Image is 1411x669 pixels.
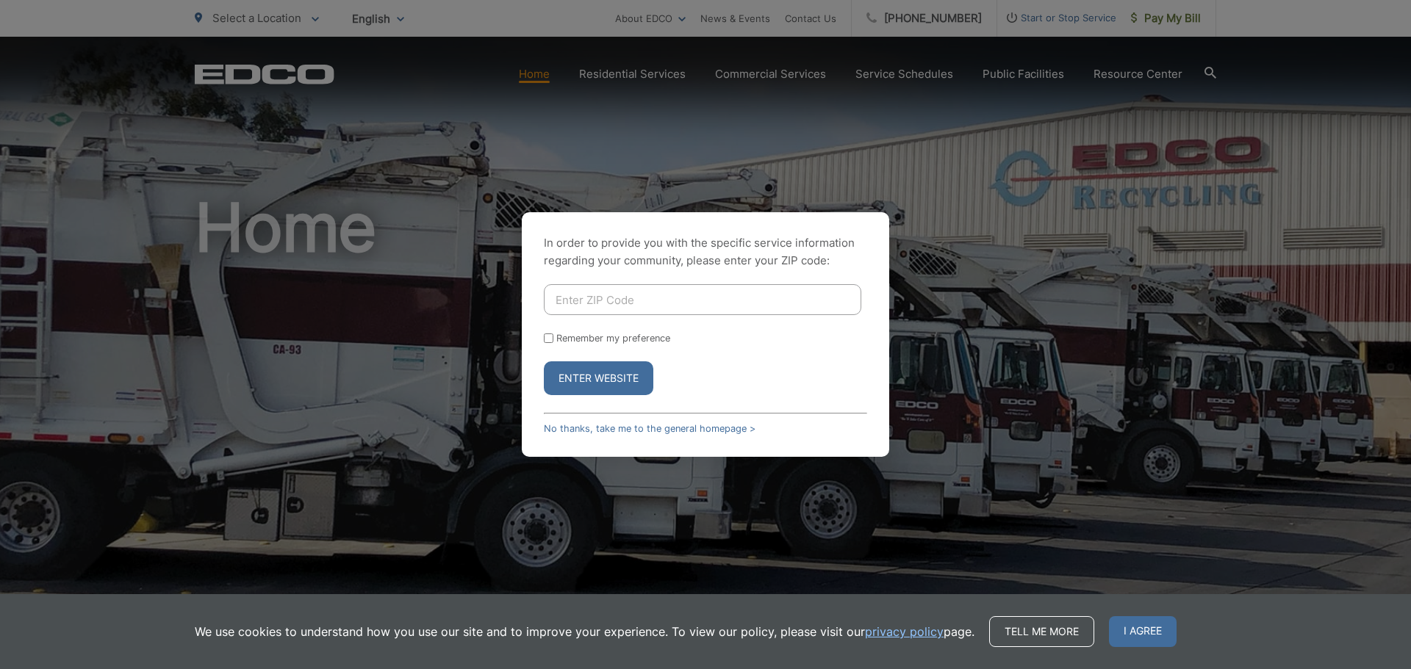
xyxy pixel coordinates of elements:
[195,623,974,640] p: We use cookies to understand how you use our site and to improve your experience. To view our pol...
[544,423,755,434] a: No thanks, take me to the general homepage >
[865,623,944,640] a: privacy policy
[544,361,653,395] button: Enter Website
[1109,616,1177,647] span: I agree
[989,616,1094,647] a: Tell me more
[556,333,670,344] label: Remember my preference
[544,234,867,270] p: In order to provide you with the specific service information regarding your community, please en...
[544,284,861,315] input: Enter ZIP Code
